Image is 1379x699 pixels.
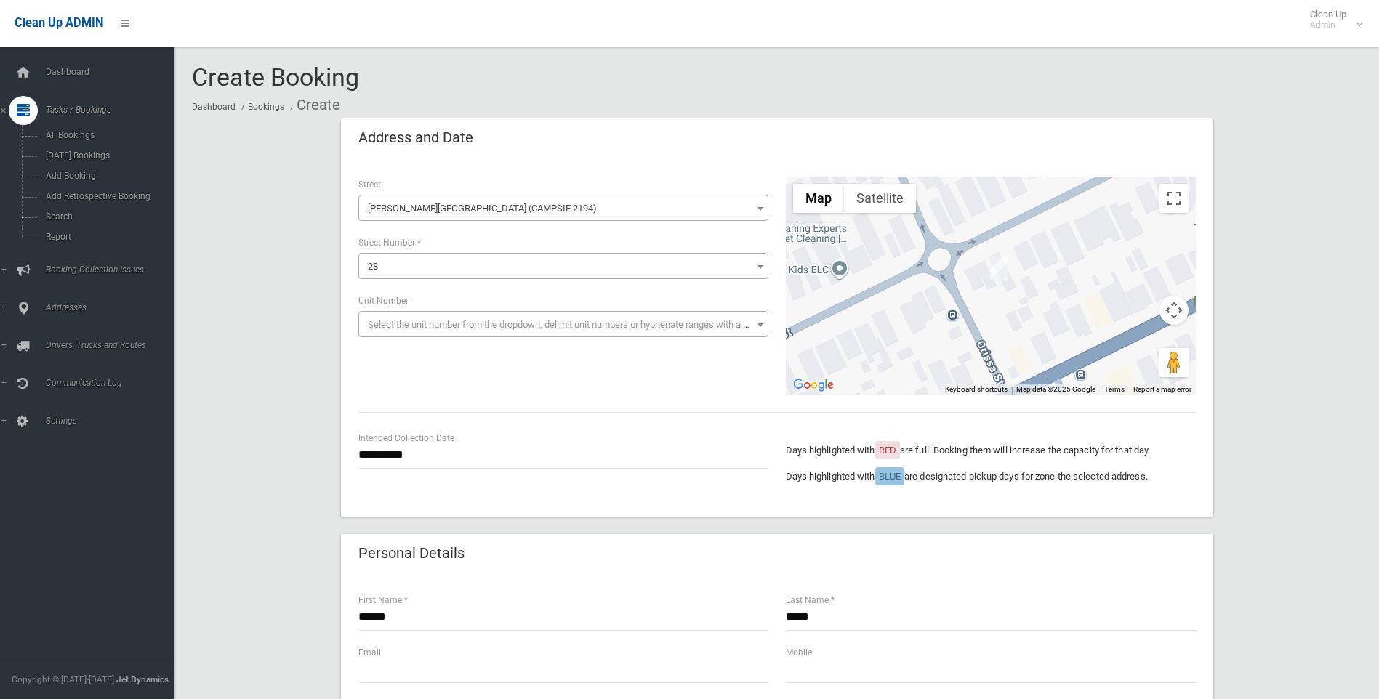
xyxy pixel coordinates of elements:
span: 28 [368,261,378,272]
span: Tasks / Bookings [41,105,185,115]
span: Drivers, Trucks and Routes [41,340,185,350]
span: 28 [362,256,765,277]
span: Dashboard [41,67,185,77]
span: Map data ©2025 Google [1016,385,1095,393]
span: Communication Log [41,378,185,388]
span: Create Booking [192,62,359,92]
button: Drag Pegman onto the map to open Street View [1159,348,1189,377]
strong: Jet Dynamics [116,674,169,684]
p: Days highlighted with are designated pickup days for zone the selected address. [786,468,1196,485]
span: Copyright © [DATE]-[DATE] [12,674,114,684]
button: Show street map [793,184,844,213]
a: Open this area in Google Maps (opens a new window) [789,376,837,395]
span: Add Retrospective Booking [41,191,173,201]
span: Fletcher Street (CAMPSIE 2194) [358,195,768,221]
span: RED [879,445,896,456]
button: Show satellite imagery [844,184,916,213]
small: Admin [1310,20,1346,31]
span: Add Booking [41,171,173,181]
button: Toggle fullscreen view [1159,184,1189,213]
span: All Bookings [41,130,173,140]
header: Address and Date [341,124,491,152]
a: Dashboard [192,102,236,112]
span: Addresses [41,302,185,312]
span: Settings [41,416,185,426]
a: Terms (opens in new tab) [1104,385,1125,393]
span: Booking Collection Issues [41,264,185,275]
button: Map camera controls [1159,296,1189,325]
a: Bookings [248,102,284,112]
span: BLUE [879,471,901,482]
span: Report [41,232,173,242]
span: Search [41,211,173,222]
li: Create [286,92,340,118]
header: Personal Details [341,539,482,567]
span: Fletcher Street (CAMPSIE 2194) [362,198,765,219]
span: Clean Up [1303,9,1361,31]
a: Report a map error [1133,385,1191,393]
span: Clean Up ADMIN [15,16,103,30]
span: Select the unit number from the dropdown, delimit unit numbers or hyphenate ranges with a comma [368,319,774,330]
button: Keyboard shortcuts [945,384,1008,395]
p: Days highlighted with are full. Booking them will increase the capacity for that day. [786,442,1196,459]
span: [DATE] Bookings [41,150,173,161]
span: 28 [358,253,768,279]
div: 28 Fletcher Street, CAMPSIE NSW 2194 [990,256,1008,280]
img: Google [789,376,837,395]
